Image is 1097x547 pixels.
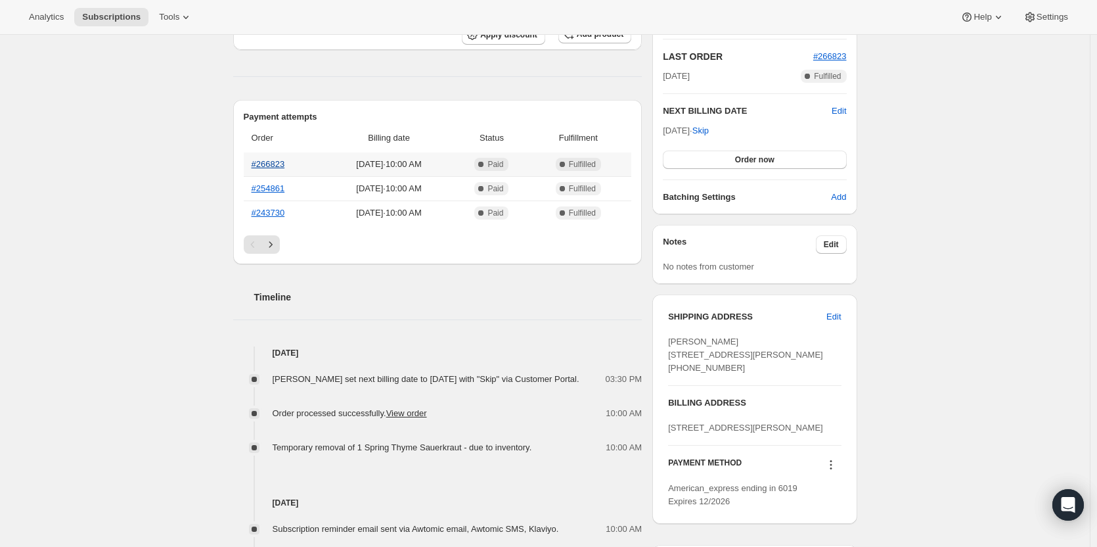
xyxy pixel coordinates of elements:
span: Edit [824,239,839,250]
span: Fulfilled [569,208,596,218]
h3: Notes [663,235,816,254]
nav: Pagination [244,235,632,254]
span: American_express ending in 6019 Expires 12/2026 [668,483,797,506]
span: Fulfillment [533,131,624,145]
span: Fulfilled [569,159,596,170]
span: Temporary removal of 1 Spring Thyme Sauerkraut - due to inventory. [273,442,532,452]
h3: BILLING ADDRESS [668,396,841,410]
h2: Timeline [254,291,642,304]
span: Billing date [328,131,451,145]
h3: PAYMENT METHOD [668,458,742,475]
button: Settings [1016,8,1076,26]
span: Order processed successfully. [273,408,427,418]
h4: [DATE] [233,496,642,510]
span: Skip [692,124,709,137]
button: Subscriptions [74,8,148,26]
span: Apply discount [480,30,537,40]
span: 03:30 PM [606,373,642,386]
h4: [DATE] [233,346,642,360]
span: [DATE] · 10:00 AM [328,158,451,171]
h6: Batching Settings [663,191,831,204]
span: Tools [159,12,179,22]
span: Subscriptions [82,12,141,22]
span: 10:00 AM [606,441,642,454]
span: Add [831,191,846,204]
span: Paid [487,208,503,218]
button: Help [952,8,1012,26]
h2: Payment attempts [244,110,632,124]
button: Analytics [21,8,72,26]
span: 10:00 AM [606,523,642,536]
button: Skip [684,120,717,141]
span: Paid [487,159,503,170]
a: #266823 [252,159,285,169]
div: Open Intercom Messenger [1052,489,1084,521]
a: #266823 [813,51,847,61]
button: Edit [816,235,847,254]
span: [STREET_ADDRESS][PERSON_NAME] [668,423,823,433]
span: Help [974,12,991,22]
span: [DATE] [663,70,690,83]
button: Edit [818,306,849,327]
span: Settings [1037,12,1068,22]
h2: NEXT BILLING DATE [663,105,832,118]
a: View order [386,408,427,418]
span: [PERSON_NAME] [STREET_ADDRESS][PERSON_NAME] [PHONE_NUMBER] [668,337,823,373]
button: Add [823,187,854,208]
button: Edit [832,105,846,118]
button: Next [261,235,280,254]
span: [DATE] · 10:00 AM [328,206,451,220]
h3: SHIPPING ADDRESS [668,310,826,323]
span: 10:00 AM [606,407,642,420]
a: #243730 [252,208,285,218]
span: Edit [826,310,841,323]
button: Order now [663,151,846,169]
h2: LAST ORDER [663,50,813,63]
span: Order now [735,155,774,165]
span: Fulfilled [814,71,841,82]
span: Analytics [29,12,64,22]
span: Paid [487,183,503,194]
span: [PERSON_NAME] set next billing date to [DATE] with "Skip" via Customer Portal. [273,374,579,384]
span: Status [458,131,525,145]
button: Apply discount [462,25,545,45]
span: Fulfilled [569,183,596,194]
span: [DATE] · [663,126,709,135]
span: No notes from customer [663,262,754,272]
span: Subscription reminder email sent via Awtomic email, Awtomic SMS, Klaviyo. [273,524,559,534]
th: Order [244,124,324,153]
span: [DATE] · 10:00 AM [328,182,451,195]
button: #266823 [813,50,847,63]
button: Tools [151,8,200,26]
a: #254861 [252,183,285,193]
